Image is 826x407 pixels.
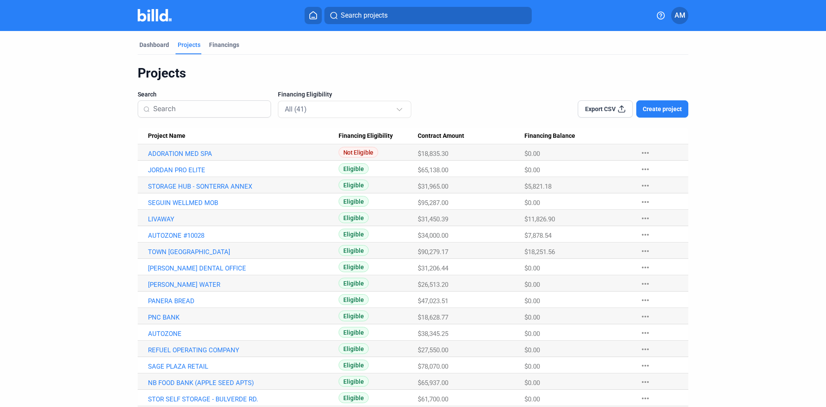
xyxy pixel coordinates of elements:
span: $5,821.18 [524,183,552,190]
span: $0.00 [524,379,540,387]
button: AM [671,7,688,24]
a: JORDAN PRO ELITE [148,166,339,174]
span: $0.00 [524,314,540,321]
span: $27,550.00 [418,346,448,354]
a: STOR SELF STORAGE - BULVERDE RD. [148,395,339,403]
a: PANERA BREAD [148,297,339,305]
div: Projects [178,40,200,49]
a: [PERSON_NAME] WATER [148,281,339,289]
div: Financing Balance [524,132,632,140]
span: $11,826.90 [524,215,555,223]
span: Financing Balance [524,132,575,140]
span: Eligible [339,278,369,289]
div: Dashboard [139,40,169,49]
span: Eligible [339,392,369,403]
div: Contract Amount [418,132,524,140]
span: $18,835.30 [418,150,448,158]
span: $0.00 [524,199,540,207]
span: Eligible [339,212,369,223]
mat-select-trigger: All (41) [285,105,307,113]
span: AM [675,10,685,21]
span: Eligible [339,360,369,370]
mat-icon: more_horiz [640,180,650,191]
mat-icon: more_horiz [640,197,650,207]
a: REFUEL OPERATING COMPANY [148,346,339,354]
a: AUTOZONE #10028 [148,232,339,239]
input: Search [153,100,265,118]
span: $0.00 [524,346,540,354]
mat-icon: more_horiz [640,344,650,354]
mat-icon: more_horiz [640,360,650,371]
mat-icon: more_horiz [640,328,650,338]
span: Eligible [339,180,369,190]
span: Contract Amount [418,132,464,140]
span: Eligible [339,343,369,354]
mat-icon: more_horiz [640,213,650,224]
span: $61,700.00 [418,395,448,403]
span: Search [138,90,157,99]
span: $26,513.20 [418,281,448,289]
span: Eligible [339,196,369,207]
mat-icon: more_horiz [640,262,650,273]
span: Project Name [148,132,185,140]
span: $31,206.44 [418,264,448,272]
a: NB FOOD BANK (APPLE SEED APTS) [148,379,339,387]
span: Eligible [339,327,369,338]
a: SAGE PLAZA RETAIL [148,363,339,370]
span: $0.00 [524,330,540,338]
a: LIVAWAY [148,215,339,223]
mat-icon: more_horiz [640,164,650,174]
span: $0.00 [524,264,540,272]
span: $0.00 [524,363,540,370]
span: $78,070.00 [418,363,448,370]
div: Project Name [148,132,339,140]
span: Eligible [339,245,369,256]
mat-icon: more_horiz [640,311,650,322]
span: Financing Eligibility [339,132,393,140]
span: Not Eligible [339,147,378,158]
span: $38,345.25 [418,330,448,338]
a: STORAGE HUB - SONTERRA ANNEX [148,183,339,190]
div: Financing Eligibility [339,132,418,140]
a: SEGUIN WELLMED MOB [148,199,339,207]
span: Eligible [339,376,369,387]
span: $0.00 [524,281,540,289]
span: $0.00 [524,297,540,305]
span: $31,965.00 [418,183,448,190]
mat-icon: more_horiz [640,148,650,158]
mat-icon: more_horiz [640,295,650,305]
span: $0.00 [524,395,540,403]
mat-icon: more_horiz [640,377,650,387]
span: $90,279.17 [418,248,448,256]
span: $34,000.00 [418,232,448,239]
a: TOWN [GEOGRAPHIC_DATA] [148,248,339,256]
span: Eligible [339,311,369,321]
span: $31,450.39 [418,215,448,223]
span: Eligible [339,163,369,174]
a: AUTOZONE [148,330,339,338]
span: $65,937.00 [418,379,448,387]
div: Projects [138,65,688,81]
span: Financing Eligibility [278,90,332,99]
button: Create project [636,100,688,118]
button: Export CSV [578,100,633,118]
span: $0.00 [524,150,540,158]
span: $7,878.54 [524,232,552,239]
img: Billd Company Logo [138,9,172,22]
span: Create project [643,105,682,113]
span: Eligible [339,261,369,272]
a: PNC BANK [148,314,339,321]
mat-icon: more_horiz [640,279,650,289]
a: [PERSON_NAME] DENTAL OFFICE [148,264,339,272]
span: Export CSV [585,105,616,113]
div: Financings [209,40,239,49]
span: $65,138.00 [418,166,448,174]
span: $47,023.51 [418,297,448,305]
mat-icon: more_horiz [640,246,650,256]
span: Search projects [341,10,388,21]
a: ADORATION MED SPA [148,150,339,158]
span: $95,287.00 [418,199,448,207]
span: $18,628.77 [418,314,448,321]
span: Eligible [339,294,369,305]
span: $18,251.56 [524,248,555,256]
